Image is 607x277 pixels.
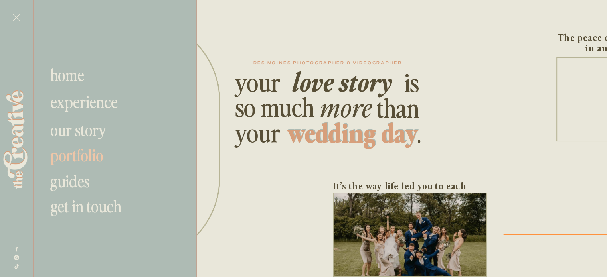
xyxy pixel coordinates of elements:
[50,65,140,84] a: home
[50,171,155,190] a: guides
[235,66,284,98] h2: your
[315,92,377,120] h2: more
[235,117,284,147] h2: your
[50,145,156,164] a: portfolio
[333,177,487,193] h3: It’s the way life led you to each other.
[397,67,426,96] h2: is
[50,92,140,111] a: experience
[50,120,169,139] a: our story
[50,196,156,215] a: get in touch
[417,117,422,147] h2: .
[230,61,425,67] h1: des moines photographer & videographer
[285,66,399,94] h2: love story
[373,92,423,122] h2: than
[283,117,423,145] h2: wedding day
[235,91,328,121] h2: so much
